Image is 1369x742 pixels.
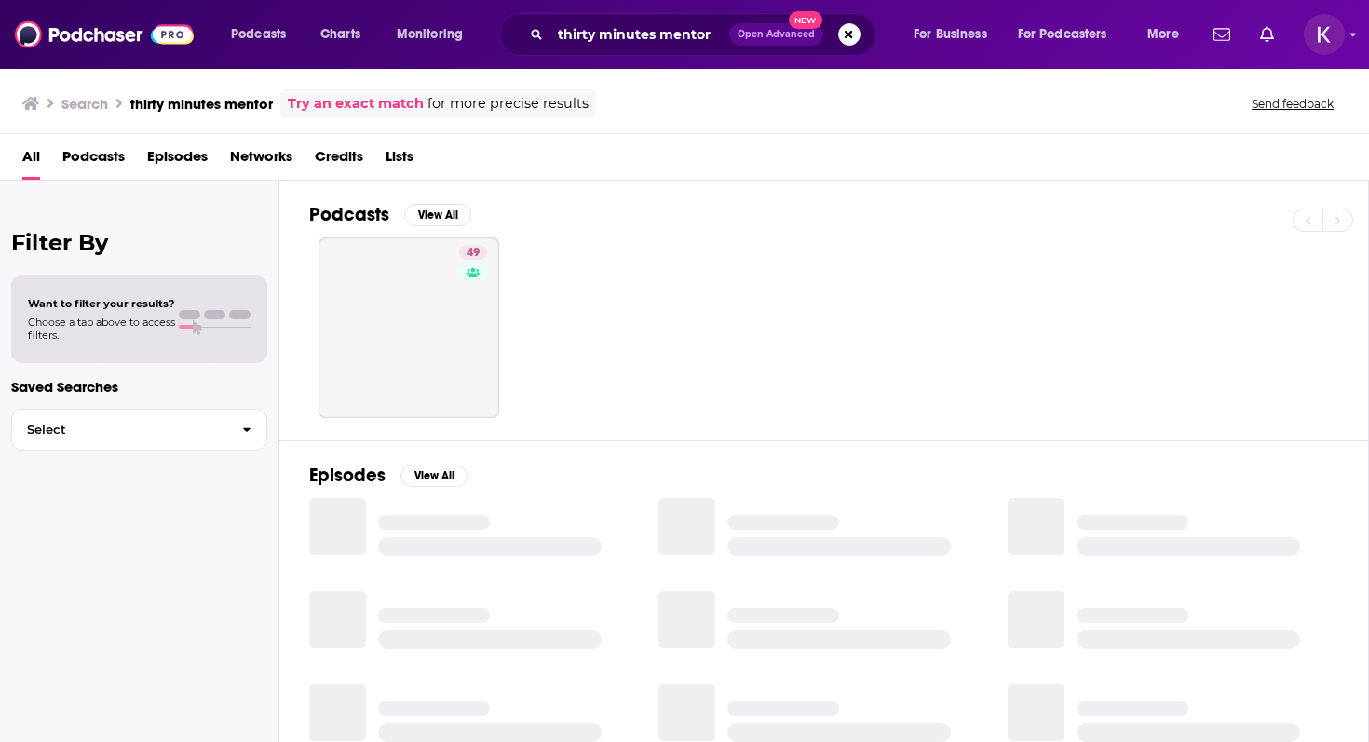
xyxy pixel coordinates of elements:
[1018,21,1107,47] span: For Podcasters
[22,142,40,180] a: All
[1253,19,1281,50] a: Show notifications dropdown
[320,21,360,47] span: Charts
[309,464,386,487] h2: Episodes
[315,142,363,180] a: Credits
[729,23,823,46] button: Open AdvancedNew
[61,95,108,113] h3: Search
[404,204,471,226] button: View All
[309,464,468,487] a: EpisodesView All
[230,142,292,180] a: Networks
[62,142,125,180] a: Podcasts
[12,424,227,436] span: Select
[467,244,480,263] span: 49
[901,20,1010,49] button: open menu
[459,245,487,260] a: 49
[1134,20,1202,49] button: open menu
[11,409,267,451] button: Select
[15,17,194,52] img: Podchaser - Follow, Share and Rate Podcasts
[1006,20,1134,49] button: open menu
[28,316,175,342] span: Choose a tab above to access filters.
[517,13,894,56] div: Search podcasts, credits, & more...
[309,203,389,226] h2: Podcasts
[386,142,413,180] a: Lists
[400,465,468,487] button: View All
[28,297,175,310] span: Want to filter your results?
[231,21,286,47] span: Podcasts
[218,20,310,49] button: open menu
[550,20,729,49] input: Search podcasts, credits, & more...
[130,95,273,113] h3: thirty minutes mentor
[1304,14,1345,55] span: Logged in as kwignall
[397,21,463,47] span: Monitoring
[11,229,267,256] h2: Filter By
[288,93,424,115] a: Try an exact match
[308,20,372,49] a: Charts
[11,378,267,396] p: Saved Searches
[738,30,815,39] span: Open Advanced
[309,203,471,226] a: PodcastsView All
[147,142,208,180] a: Episodes
[319,237,499,418] a: 49
[1304,14,1345,55] img: User Profile
[1206,19,1238,50] a: Show notifications dropdown
[384,20,487,49] button: open menu
[789,11,822,29] span: New
[1147,21,1179,47] span: More
[427,93,589,115] span: for more precise results
[1304,14,1345,55] button: Show profile menu
[1246,96,1339,112] button: Send feedback
[914,21,987,47] span: For Business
